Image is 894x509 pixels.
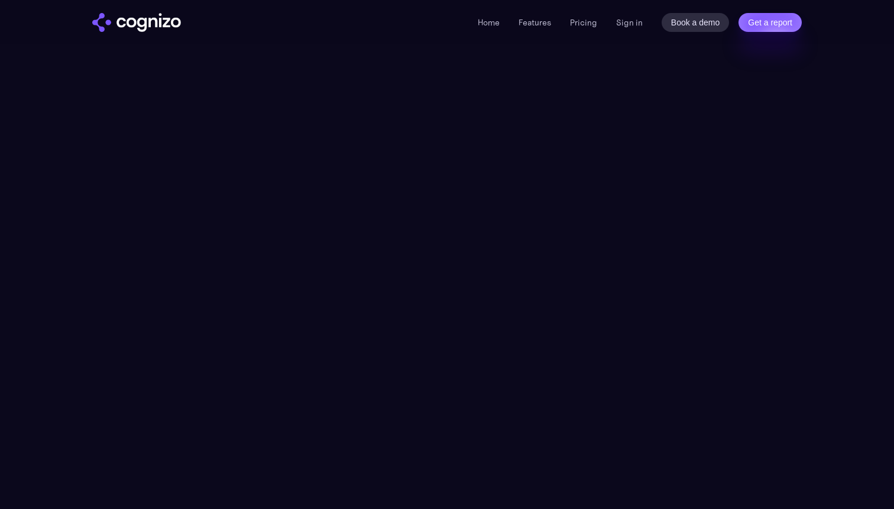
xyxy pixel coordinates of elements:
a: Get a report [738,13,802,32]
a: Book a demo [662,13,730,32]
a: Home [478,17,500,28]
a: Pricing [570,17,597,28]
a: Sign in [616,15,643,30]
a: home [92,13,181,32]
img: cognizo logo [92,13,181,32]
a: Features [519,17,551,28]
